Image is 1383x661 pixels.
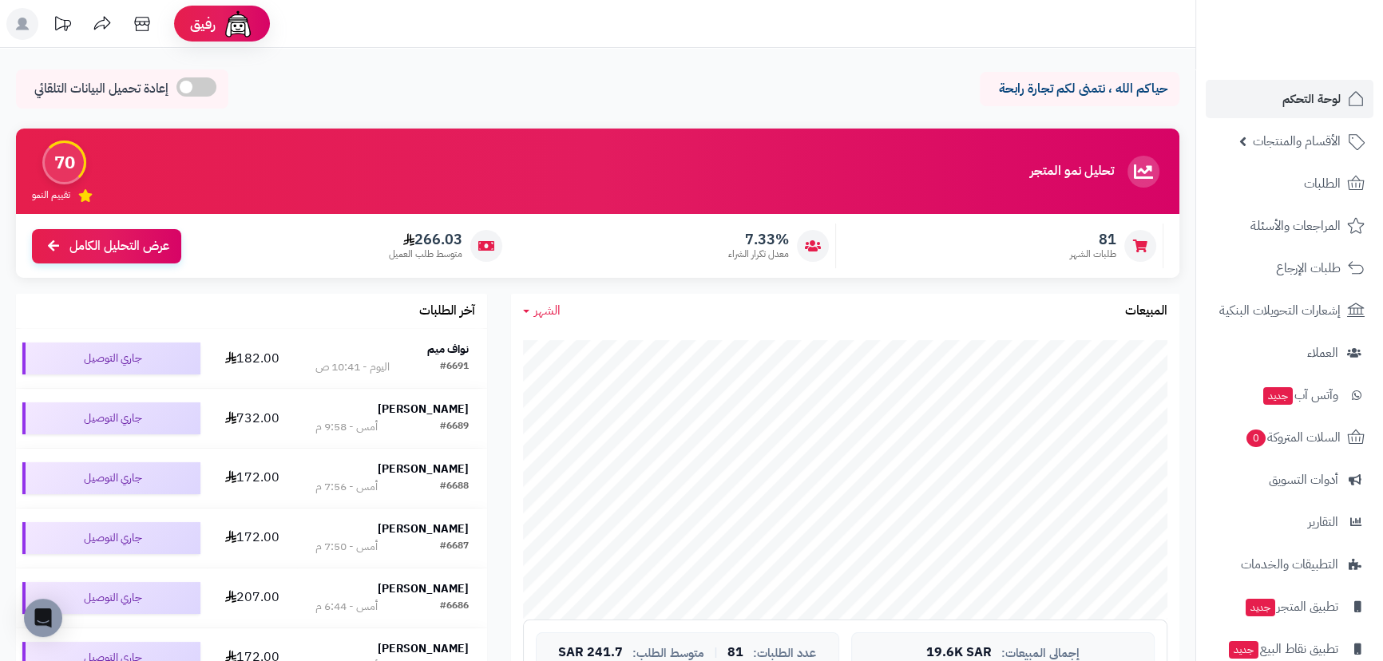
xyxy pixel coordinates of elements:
[22,582,200,614] div: جاري التوصيل
[378,640,469,657] strong: [PERSON_NAME]
[207,389,298,448] td: 732.00
[419,304,475,319] h3: آخر الطلبات
[207,568,298,627] td: 207.00
[632,647,704,660] span: متوسط الطلب:
[523,302,561,320] a: الشهر
[753,647,816,660] span: عدد الطلبات:
[389,247,462,261] span: متوسط طلب العميل
[1206,334,1373,372] a: العملاء
[1227,638,1338,660] span: تطبيق نقاط البيع
[440,479,469,495] div: #6688
[1308,511,1338,533] span: التقارير
[1206,80,1373,118] a: لوحة التحكم
[1125,304,1167,319] h3: المبيعات
[714,647,718,659] span: |
[69,237,169,255] span: عرض التحليل الكامل
[22,522,200,554] div: جاري التوصيل
[34,80,168,98] span: إعادة تحميل البيانات التلقائي
[1282,88,1341,110] span: لوحة التحكم
[1241,553,1338,576] span: التطبيقات والخدمات
[992,80,1167,98] p: حياكم الله ، نتمنى لكم تجارة رابحة
[24,599,62,637] div: Open Intercom Messenger
[1206,249,1373,287] a: طلبات الإرجاع
[1206,588,1373,626] a: تطبيق المتجرجديد
[207,449,298,508] td: 172.00
[207,509,298,568] td: 172.00
[1250,215,1341,237] span: المراجعات والأسئلة
[1253,130,1341,152] span: الأقسام والمنتجات
[32,188,70,202] span: تقييم النمو
[315,479,378,495] div: أمس - 7:56 م
[378,580,469,597] strong: [PERSON_NAME]
[1206,418,1373,457] a: السلات المتروكة0
[1269,469,1338,491] span: أدوات التسويق
[1244,596,1338,618] span: تطبيق المتجر
[315,599,378,615] div: أمس - 6:44 م
[1276,257,1341,279] span: طلبات الإرجاع
[1206,503,1373,541] a: التقارير
[315,359,390,375] div: اليوم - 10:41 ص
[1206,164,1373,203] a: الطلبات
[32,229,181,263] a: عرض التحليل الكامل
[1070,231,1116,248] span: 81
[378,401,469,418] strong: [PERSON_NAME]
[1219,299,1341,322] span: إشعارات التحويلات البنكية
[728,231,789,248] span: 7.33%
[1245,426,1341,449] span: السلات المتروكة
[427,341,469,358] strong: نواف ميم
[558,646,623,660] span: 241.7 SAR
[1304,172,1341,195] span: الطلبات
[22,342,200,374] div: جاري التوصيل
[22,462,200,494] div: جاري التوصيل
[1030,164,1114,179] h3: تحليل نمو المتجر
[1206,207,1373,245] a: المراجعات والأسئلة
[1070,247,1116,261] span: طلبات الشهر
[1001,647,1080,660] span: إجمالي المبيعات:
[42,8,82,44] a: تحديثات المنصة
[22,402,200,434] div: جاري التوصيل
[1229,641,1258,659] span: جديد
[1206,291,1373,330] a: إشعارات التحويلات البنكية
[440,599,469,615] div: #6686
[926,646,992,660] span: 19.6K SAR
[1246,429,1266,447] span: 0
[378,520,469,537] strong: [PERSON_NAME]
[727,646,743,660] span: 81
[440,419,469,435] div: #6689
[207,329,298,388] td: 182.00
[1274,45,1368,78] img: logo-2.png
[222,8,254,40] img: ai-face.png
[315,419,378,435] div: أمس - 9:58 م
[440,359,469,375] div: #6691
[1307,342,1338,364] span: العملاء
[1206,545,1373,584] a: التطبيقات والخدمات
[1246,599,1275,616] span: جديد
[728,247,789,261] span: معدل تكرار الشراء
[1263,387,1293,405] span: جديد
[1262,384,1338,406] span: وآتس آب
[440,539,469,555] div: #6687
[1206,376,1373,414] a: وآتس آبجديد
[1206,461,1373,499] a: أدوات التسويق
[190,14,216,34] span: رفيق
[534,301,561,320] span: الشهر
[378,461,469,477] strong: [PERSON_NAME]
[389,231,462,248] span: 266.03
[315,539,378,555] div: أمس - 7:50 م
